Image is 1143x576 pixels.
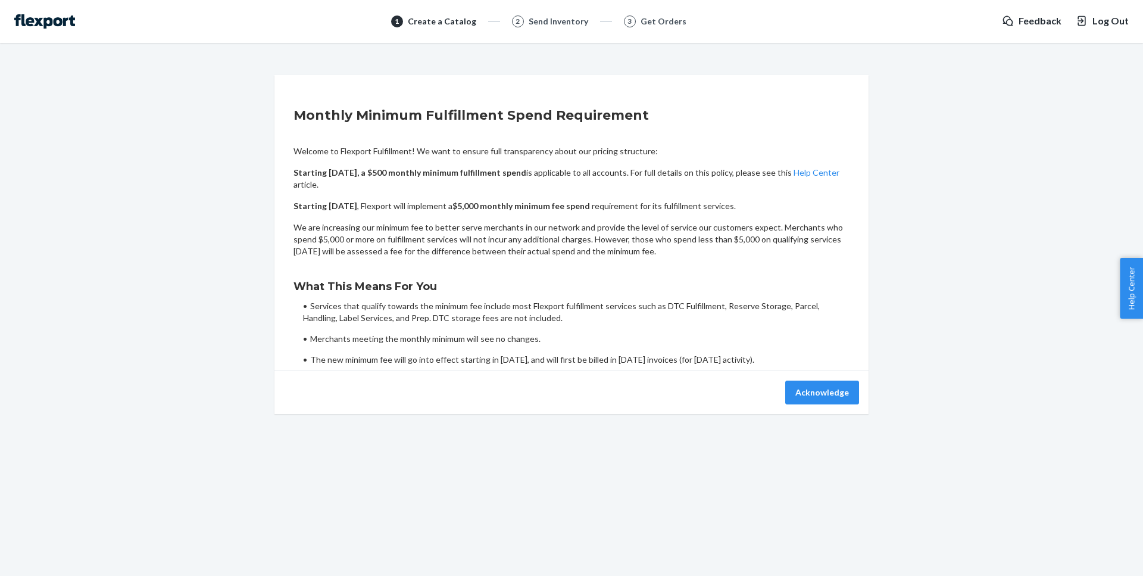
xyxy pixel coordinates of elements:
button: Help Center [1120,258,1143,319]
span: 2 [516,16,520,26]
span: Feedback [1019,14,1061,28]
p: is applicable to all accounts. For full details on this policy, please see this article. [293,167,850,191]
p: , Flexport will implement a requirement for its fulfillment services. [293,200,850,212]
a: Feedback [1002,14,1061,28]
div: Send Inventory [529,15,588,27]
img: Flexport logo [14,14,75,29]
button: Acknowledge [785,381,859,404]
li: Services that qualify towards the minimum fee include most Flexport fulfillment services such as ... [303,300,850,324]
li: The new minimum fee will go into effect starting in [DATE], and will first be billed in [DATE] in... [303,354,850,366]
div: Get Orders [641,15,686,27]
b: Starting [DATE], a $500 monthly minimum fulfillment spend [293,167,526,178]
b: $5,000 monthly minimum fee spend [452,201,590,211]
a: Help Center [794,167,839,178]
span: Log Out [1092,14,1129,28]
span: 1 [395,16,399,26]
li: Merchants meeting the monthly minimum will see no changes. [303,333,850,345]
p: We are increasing our minimum fee to better serve merchants in our network and provide the level ... [293,222,850,257]
p: Welcome to Flexport Fulfillment! We want to ensure full transparency about our pricing structure: [293,145,850,157]
h2: Monthly Minimum Fulfillment Spend Requirement [293,106,850,125]
span: 3 [627,16,632,26]
div: Create a Catalog [408,15,476,27]
button: Log Out [1076,14,1129,28]
h3: What This Means For You [293,279,850,294]
b: Starting [DATE] [293,201,357,211]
